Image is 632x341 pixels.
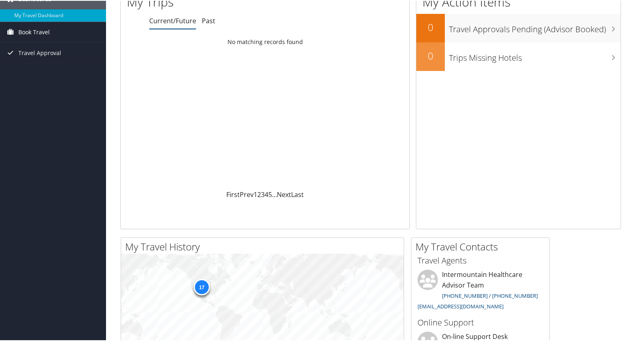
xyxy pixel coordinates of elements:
[261,189,265,198] a: 3
[416,20,445,33] h2: 0
[416,48,445,62] h2: 0
[193,278,210,294] div: 17
[449,19,621,34] h3: Travel Approvals Pending (Advisor Booked)
[442,291,538,299] a: [PHONE_NUMBER] / [PHONE_NUMBER]
[254,189,257,198] a: 1
[272,189,277,198] span: …
[226,189,240,198] a: First
[125,239,404,253] h2: My Travel History
[418,254,543,266] h3: Travel Agents
[418,316,543,328] h3: Online Support
[18,21,50,42] span: Book Travel
[18,42,61,62] span: Travel Approval
[121,34,409,49] td: No matching records found
[291,189,304,198] a: Last
[240,189,254,198] a: Prev
[449,47,621,63] h3: Trips Missing Hotels
[416,42,621,70] a: 0Trips Missing Hotels
[418,302,504,309] a: [EMAIL_ADDRESS][DOMAIN_NAME]
[277,189,291,198] a: Next
[257,189,261,198] a: 2
[268,189,272,198] a: 5
[149,15,196,24] a: Current/Future
[202,15,215,24] a: Past
[415,239,549,253] h2: My Travel Contacts
[413,269,547,312] li: Intermountain Healthcare Advisor Team
[265,189,268,198] a: 4
[416,13,621,42] a: 0Travel Approvals Pending (Advisor Booked)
